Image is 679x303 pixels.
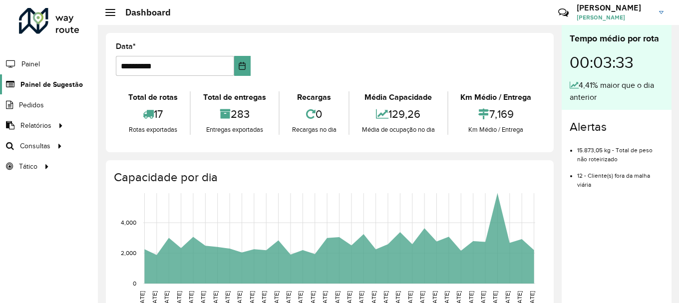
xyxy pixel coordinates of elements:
[570,79,664,103] div: 4,41% maior que o dia anterior
[118,125,187,135] div: Rotas exportadas
[133,280,136,287] text: 0
[115,7,171,18] h2: Dashboard
[570,32,664,45] div: Tempo médio por rota
[553,2,574,23] a: Contato Rápido
[570,120,664,134] h4: Alertas
[20,141,50,151] span: Consultas
[19,100,44,110] span: Pedidos
[577,13,652,22] span: [PERSON_NAME]
[118,91,187,103] div: Total de rotas
[352,125,444,135] div: Média de ocupação no dia
[193,103,276,125] div: 283
[352,91,444,103] div: Média Capacidade
[451,103,541,125] div: 7,169
[451,125,541,135] div: Km Médio / Entrega
[118,103,187,125] div: 17
[21,59,40,69] span: Painel
[121,250,136,256] text: 2,000
[19,161,37,172] span: Tático
[114,170,544,185] h4: Capacidade por dia
[121,219,136,226] text: 4,000
[20,79,83,90] span: Painel de Sugestão
[352,103,444,125] div: 129,26
[577,164,664,189] li: 12 - Cliente(s) fora da malha viária
[282,125,346,135] div: Recargas no dia
[282,103,346,125] div: 0
[193,91,276,103] div: Total de entregas
[570,45,664,79] div: 00:03:33
[577,3,652,12] h3: [PERSON_NAME]
[20,120,51,131] span: Relatórios
[451,91,541,103] div: Km Médio / Entrega
[193,125,276,135] div: Entregas exportadas
[116,40,136,52] label: Data
[282,91,346,103] div: Recargas
[234,56,251,76] button: Choose Date
[577,138,664,164] li: 15.873,05 kg - Total de peso não roteirizado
